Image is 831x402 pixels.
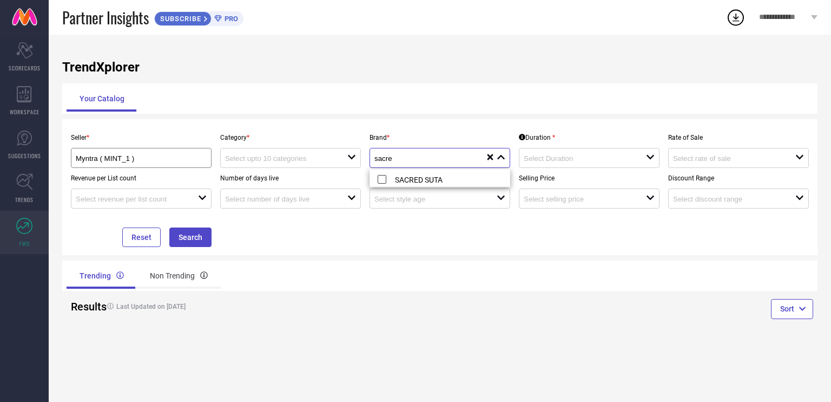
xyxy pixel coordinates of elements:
[76,195,186,203] input: Select revenue per list count
[137,263,221,289] div: Non Trending
[370,170,510,189] li: SACRED SUTA
[71,174,212,182] p: Revenue per List count
[771,299,813,319] button: Sort
[67,86,137,112] div: Your Catalog
[370,134,510,141] p: Brand
[154,9,243,26] a: SUBSCRIBEPRO
[155,15,204,23] span: SUBSCRIBE
[15,196,34,204] span: TRENDS
[524,154,634,163] input: Select Duration
[8,152,41,160] span: SUGGESTIONS
[62,60,817,75] h1: TrendXplorer
[524,195,634,203] input: Select selling price
[673,195,783,203] input: Select discount range
[9,64,41,72] span: SCORECARDS
[519,134,555,141] div: Duration
[668,134,809,141] p: Rate of Sale
[673,154,783,163] input: Select rate of sale
[76,153,207,163] div: Myntra ( MINT_1 )
[76,154,194,163] input: Select seller
[71,134,212,141] p: Seller
[62,7,149,29] span: Partner Insights
[71,300,93,313] h2: Results
[225,154,335,163] input: Select upto 10 categories
[668,174,809,182] p: Discount Range
[220,174,361,182] p: Number of days live
[374,195,484,203] input: Select style age
[102,303,400,310] h4: Last Updated on [DATE]
[519,174,659,182] p: Selling Price
[122,228,161,247] button: Reset
[222,15,238,23] span: PRO
[726,8,746,27] div: Open download list
[19,239,30,248] span: FWD
[225,195,335,203] input: Select number of days live
[220,134,361,141] p: Category
[67,263,137,289] div: Trending
[10,108,39,116] span: WORKSPACE
[169,228,212,247] button: Search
